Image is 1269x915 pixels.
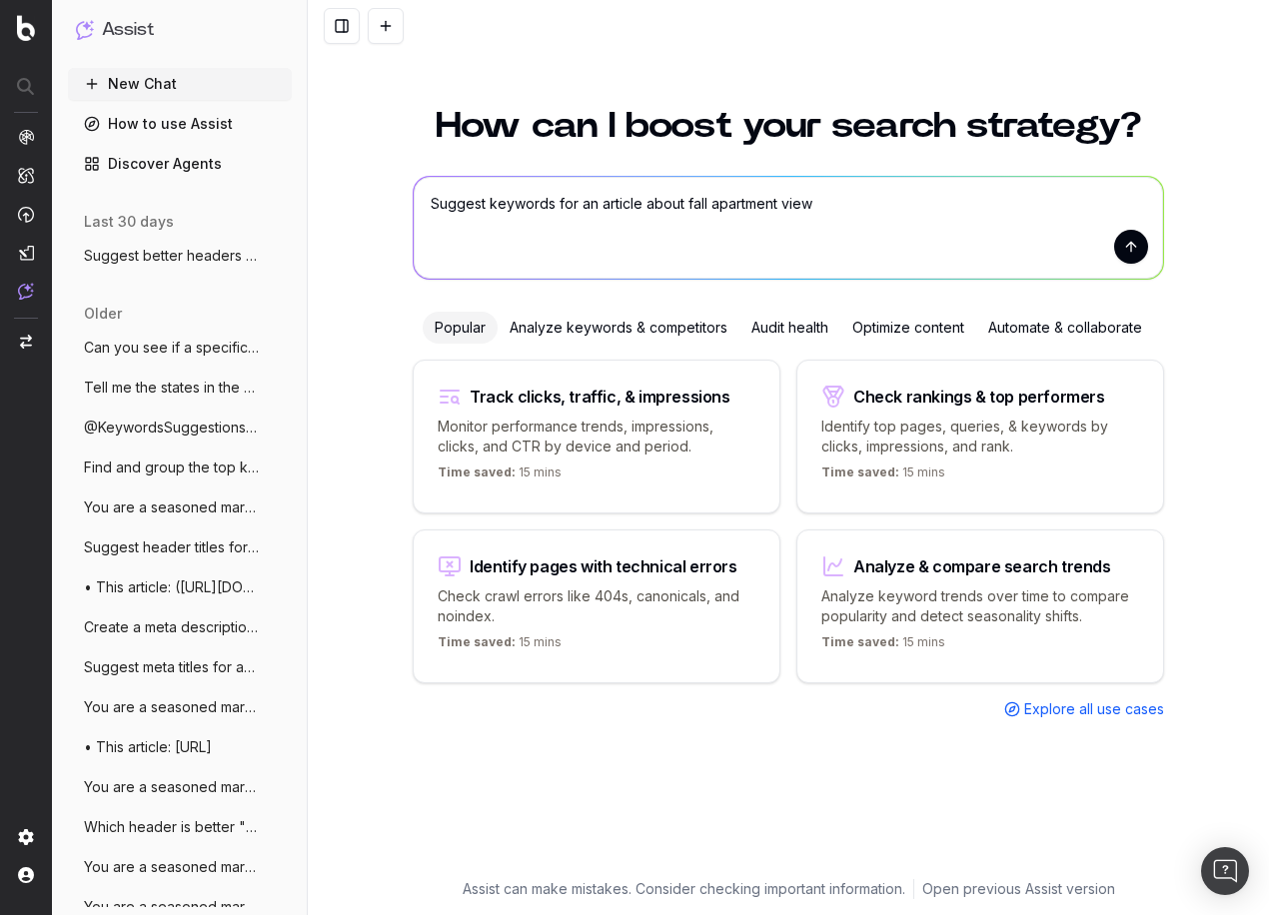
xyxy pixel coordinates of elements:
span: Suggest header titles for this paragraph [84,537,260,557]
div: Check rankings & top performers [853,389,1105,405]
span: Tell me the states in the U.S. that are [84,378,260,398]
textarea: Suggest keywords for an article about fall apartment view [414,177,1163,279]
span: Which header is better "pros of city liv [84,817,260,837]
button: Tell me the states in the U.S. that are [68,372,292,404]
img: Intelligence [18,167,34,184]
img: Activation [18,206,34,223]
h1: Assist [102,16,154,44]
button: Assist [76,16,284,44]
span: Suggest better headers that are optimize [84,246,260,266]
span: Create a meta description for this artic [84,617,260,637]
p: 15 mins [438,464,562,488]
div: Identify pages with technical errors [470,558,737,574]
button: You are a seasoned marketing strategist [68,491,292,523]
button: Suggest header titles for this paragraph [68,531,292,563]
div: Analyze & compare search trends [853,558,1111,574]
div: Analyze keywords & competitors [498,312,739,344]
p: 15 mins [438,634,562,658]
span: older [84,304,122,324]
span: You are a seasoned marketing strategist [84,697,260,717]
button: New Chat [68,68,292,100]
a: Explore all use cases [1004,699,1164,719]
span: Can you see if a specific page has been [84,338,260,358]
div: Automate & collaborate [976,312,1154,344]
button: You are a seasoned marketing strategist [68,771,292,803]
img: Assist [18,283,34,300]
button: • This article: [URL] [68,731,292,763]
p: Monitor performance trends, impressions, clicks, and CTR by device and period. [438,417,755,457]
div: Open Intercom Messenger [1201,847,1249,895]
img: Analytics [18,129,34,145]
a: Discover Agents [68,148,292,180]
img: My account [18,867,34,883]
span: Find and group the top keywords and [MEDICAL_DATA] [84,457,260,477]
img: Botify logo [17,15,35,41]
button: Can you see if a specific page has been [68,332,292,364]
img: Setting [18,829,34,845]
button: Suggest meta titles for an article about [68,651,292,683]
img: Studio [18,245,34,261]
span: Time saved: [821,464,899,479]
img: Switch project [20,335,32,349]
a: Open previous Assist version [922,879,1115,899]
span: • This article: ([URL][DOMAIN_NAME]. [84,577,260,597]
p: Assist can make mistakes. Consider checking important information. [463,879,905,899]
button: @KeywordsSuggestions give me keyword sug [68,412,292,444]
span: Time saved: [438,464,516,479]
div: Audit health [739,312,840,344]
p: Identify top pages, queries, & keywords by clicks, impressions, and rank. [821,417,1139,457]
span: Time saved: [438,634,516,649]
div: Optimize content [840,312,976,344]
button: You are a seasoned marketing strategist [68,691,292,723]
p: Check crawl errors like 404s, canonicals, and noindex. [438,586,755,626]
p: 15 mins [821,464,945,488]
div: Track clicks, traffic, & impressions [470,389,730,405]
button: Which header is better "pros of city liv [68,811,292,843]
p: Analyze keyword trends over time to compare popularity and detect seasonality shifts. [821,586,1139,626]
img: Assist [76,20,94,39]
h1: How can I boost your search strategy? [413,108,1164,144]
span: You are a seasoned marketing strategist [84,497,260,517]
button: Suggest better headers that are optimize [68,240,292,272]
p: 15 mins [821,634,945,658]
span: last 30 days [84,212,174,232]
span: • This article: [URL] [84,737,212,757]
span: Suggest meta titles for an article about [84,657,260,677]
button: Find and group the top keywords and [MEDICAL_DATA] [68,452,292,483]
div: Popular [423,312,498,344]
span: You are a seasoned marketing strategist [84,857,260,877]
a: How to use Assist [68,108,292,140]
button: You are a seasoned marketing strategist [68,851,292,883]
span: @KeywordsSuggestions give me keyword sug [84,418,260,438]
span: Explore all use cases [1024,699,1164,719]
button: Create a meta description for this artic [68,611,292,643]
button: • This article: ([URL][DOMAIN_NAME]. [68,571,292,603]
span: Time saved: [821,634,899,649]
span: You are a seasoned marketing strategist [84,777,260,797]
